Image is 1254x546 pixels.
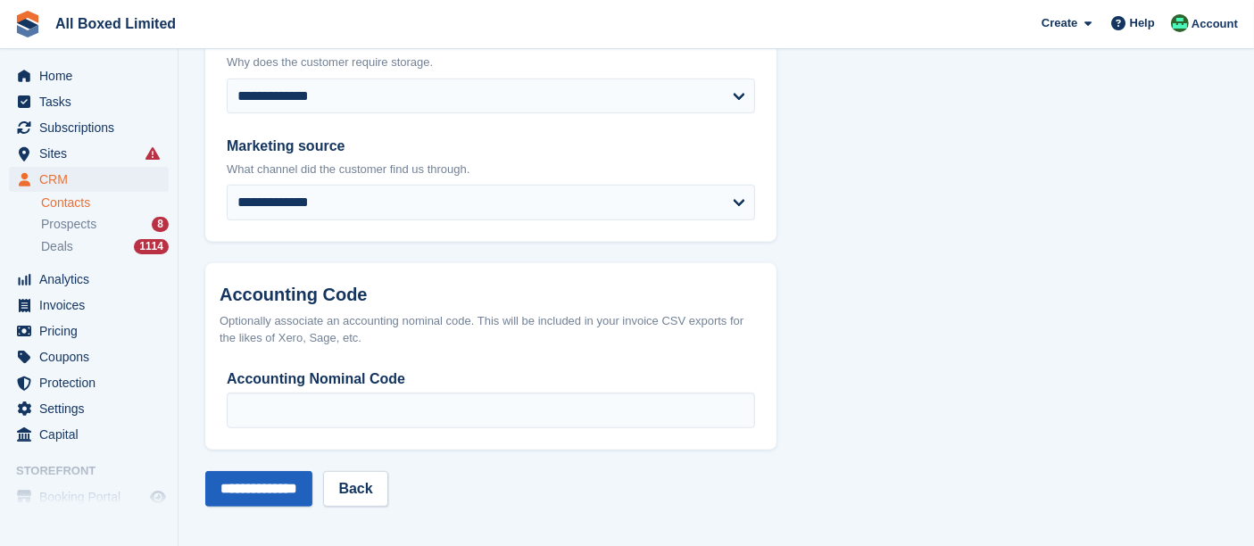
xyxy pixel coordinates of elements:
[9,318,169,343] a: menu
[220,312,762,347] div: Optionally associate an accounting nominal code. This will be included in your invoice CSV export...
[39,167,146,192] span: CRM
[41,194,169,211] a: Contacts
[39,63,146,88] span: Home
[9,344,169,369] a: menu
[9,396,169,421] a: menu
[1171,14,1189,32] img: Enquiries
[1130,14,1155,32] span: Help
[14,11,41,37] img: stora-icon-8386f47178a22dfd0bd8f6a31ec36ba5ce8667c1dd55bd0f319d3a0aa187defe.svg
[323,471,387,507] a: Back
[227,54,755,71] p: Why does the customer require storage.
[227,136,755,157] label: Marketing source
[41,215,169,234] a: Prospects 8
[39,396,146,421] span: Settings
[39,267,146,292] span: Analytics
[9,267,169,292] a: menu
[48,9,183,38] a: All Boxed Limited
[39,370,146,395] span: Protection
[39,318,146,343] span: Pricing
[9,141,169,166] a: menu
[39,422,146,447] span: Capital
[41,216,96,233] span: Prospects
[9,89,169,114] a: menu
[39,89,146,114] span: Tasks
[39,484,146,509] span: Booking Portal
[145,146,160,161] i: Smart entry sync failures have occurred
[39,344,146,369] span: Coupons
[41,237,169,256] a: Deals 1114
[9,370,169,395] a: menu
[41,238,73,255] span: Deals
[39,115,146,140] span: Subscriptions
[9,115,169,140] a: menu
[1192,15,1238,33] span: Account
[152,217,169,232] div: 8
[39,293,146,318] span: Invoices
[9,484,169,509] a: menu
[1042,14,1077,32] span: Create
[9,422,169,447] a: menu
[9,293,169,318] a: menu
[16,462,178,480] span: Storefront
[39,141,146,166] span: Sites
[9,63,169,88] a: menu
[220,285,762,305] h2: Accounting Code
[227,368,755,390] label: Accounting Nominal Code
[227,161,755,178] p: What channel did the customer find us through.
[147,486,169,508] a: Preview store
[9,167,169,192] a: menu
[134,239,169,254] div: 1114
